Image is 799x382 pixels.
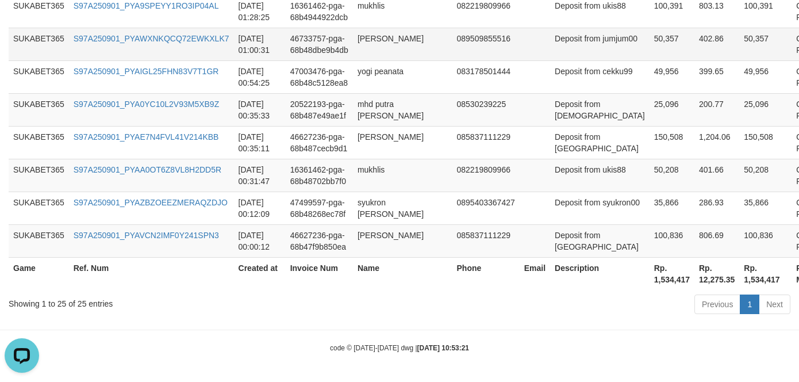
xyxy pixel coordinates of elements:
[286,60,353,93] td: 47003476-pga-68b48c5128ea8
[74,67,219,76] a: S97A250901_PYAIGL25FHN83V7T1GR
[74,231,219,240] a: S97A250901_PYAVCN2IMF0Y241SPN3
[550,159,650,192] td: Deposit from ukis88
[286,224,353,257] td: 46627236-pga-68b47f9b850ea
[9,60,69,93] td: SUKABET365
[740,295,759,314] a: 1
[9,293,324,310] div: Showing 1 to 25 of 25 entries
[739,93,792,126] td: 25,096
[353,224,452,257] td: [PERSON_NAME]
[550,224,650,257] td: Deposit from [GEOGRAPHIC_DATA]
[452,224,520,257] td: 085837111229
[9,93,69,126] td: SUKABET365
[417,344,469,352] strong: [DATE] 10:53:21
[353,28,452,60] td: [PERSON_NAME]
[69,257,234,290] th: Ref. Num
[234,28,286,60] td: [DATE] 01:00:31
[452,60,520,93] td: 083178501444
[234,192,286,224] td: [DATE] 00:12:09
[286,93,353,126] td: 20522193-pga-68b487e49ae1f
[74,100,219,109] a: S97A250901_PYA0YC10L2V93M5XB9Z
[650,93,694,126] td: 25,096
[74,165,221,174] a: S97A250901_PYAA0OT6Z8VL8H2DD5R
[353,93,452,126] td: mhd putra [PERSON_NAME]
[286,257,353,290] th: Invoice Num
[452,159,520,192] td: 082219809966
[234,60,286,93] td: [DATE] 00:54:25
[694,257,739,290] th: Rp. 12,275.35
[234,93,286,126] td: [DATE] 00:35:33
[694,159,739,192] td: 401.66
[694,93,739,126] td: 200.77
[694,224,739,257] td: 806.69
[74,198,228,207] a: S97A250901_PYAZBZOEEZMERAQZDJO
[74,1,219,10] a: S97A250901_PYA9SPEYY1RO3IP04AL
[353,126,452,159] td: [PERSON_NAME]
[330,344,469,352] small: code © [DATE]-[DATE] dwg |
[739,28,792,60] td: 50,357
[650,126,694,159] td: 150,508
[286,159,353,192] td: 16361462-pga-68b48702bb7f0
[286,192,353,224] td: 47499597-pga-68b48268ec78f
[739,192,792,224] td: 35,866
[234,126,286,159] td: [DATE] 00:35:11
[286,28,353,60] td: 46733757-pga-68b48dbe9b4db
[452,93,520,126] td: 08530239225
[694,28,739,60] td: 402.86
[9,224,69,257] td: SUKABET365
[694,126,739,159] td: 1,204.06
[550,60,650,93] td: Deposit from cekku99
[9,28,69,60] td: SUKABET365
[9,126,69,159] td: SUKABET365
[234,159,286,192] td: [DATE] 00:31:47
[650,60,694,93] td: 49,956
[650,224,694,257] td: 100,836
[353,257,452,290] th: Name
[9,257,69,290] th: Game
[650,192,694,224] td: 35,866
[694,192,739,224] td: 286.93
[650,159,694,192] td: 50,208
[694,295,740,314] a: Previous
[452,126,520,159] td: 085837111229
[694,60,739,93] td: 399.65
[74,132,219,142] a: S97A250901_PYAE7N4FVL41V214KBB
[234,257,286,290] th: Created at
[353,192,452,224] td: syukron [PERSON_NAME]
[550,192,650,224] td: Deposit from syukron00
[452,192,520,224] td: 0895403367427
[9,159,69,192] td: SUKABET365
[550,257,650,290] th: Description
[650,28,694,60] td: 50,357
[234,224,286,257] td: [DATE] 00:00:12
[550,126,650,159] td: Deposit from [GEOGRAPHIC_DATA]
[739,257,792,290] th: Rp. 1,534,417
[650,257,694,290] th: Rp. 1,534,417
[739,126,792,159] td: 150,508
[550,28,650,60] td: Deposit from jumjum00
[9,192,69,224] td: SUKABET365
[759,295,790,314] a: Next
[353,159,452,192] td: mukhlis
[452,28,520,60] td: 089509855516
[739,224,792,257] td: 100,836
[739,159,792,192] td: 50,208
[5,5,39,39] button: Open LiveChat chat widget
[286,126,353,159] td: 46627236-pga-68b487cecb9d1
[739,60,792,93] td: 49,956
[74,34,229,43] a: S97A250901_PYAWXNKQCQ72EWKXLK7
[520,257,550,290] th: Email
[452,257,520,290] th: Phone
[353,60,452,93] td: yogi peanata
[550,93,650,126] td: Deposit from [DEMOGRAPHIC_DATA]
